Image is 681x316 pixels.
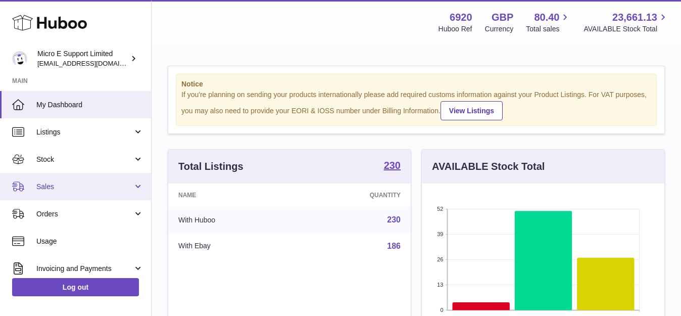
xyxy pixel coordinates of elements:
[437,256,443,262] text: 26
[37,59,149,67] span: [EMAIL_ADDRESS][DOMAIN_NAME]
[583,24,669,34] span: AVAILABLE Stock Total
[178,160,244,173] h3: Total Listings
[485,24,514,34] div: Currency
[181,90,651,120] div: If you're planning on sending your products internationally please add required customs informati...
[583,11,669,34] a: 23,661.13 AVAILABLE Stock Total
[36,264,133,274] span: Invoicing and Payments
[37,49,128,68] div: Micro E Support Limited
[437,231,443,237] text: 39
[36,182,133,192] span: Sales
[526,11,571,34] a: 80.40 Total sales
[612,11,657,24] span: 23,661.13
[439,24,472,34] div: Huboo Ref
[168,233,296,259] td: With Ebay
[441,101,503,120] a: View Listings
[36,127,133,137] span: Listings
[36,209,133,219] span: Orders
[492,11,513,24] strong: GBP
[534,11,559,24] span: 80.40
[36,100,143,110] span: My Dashboard
[432,160,545,173] h3: AVAILABLE Stock Total
[36,237,143,246] span: Usage
[181,79,651,89] strong: Notice
[12,278,139,296] a: Log out
[440,307,443,313] text: 0
[12,51,27,66] img: contact@micropcsupport.com
[387,242,401,250] a: 186
[168,184,296,207] th: Name
[526,24,571,34] span: Total sales
[168,207,296,233] td: With Huboo
[437,206,443,212] text: 52
[384,160,401,170] strong: 230
[450,11,472,24] strong: 6920
[437,282,443,288] text: 13
[36,155,133,164] span: Stock
[384,160,401,172] a: 230
[296,184,411,207] th: Quantity
[387,215,401,224] a: 230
